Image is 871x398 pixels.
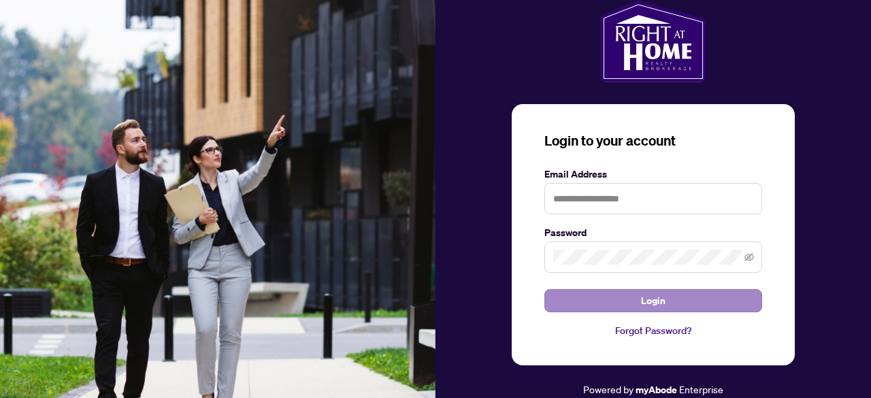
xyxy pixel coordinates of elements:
[544,289,762,312] button: Login
[544,131,762,150] h3: Login to your account
[600,1,706,82] img: ma-logo
[641,290,665,312] span: Login
[583,383,634,395] span: Powered by
[544,323,762,338] a: Forgot Password?
[544,167,762,182] label: Email Address
[544,225,762,240] label: Password
[679,383,723,395] span: Enterprise
[636,382,677,397] a: myAbode
[744,252,754,262] span: eye-invisible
